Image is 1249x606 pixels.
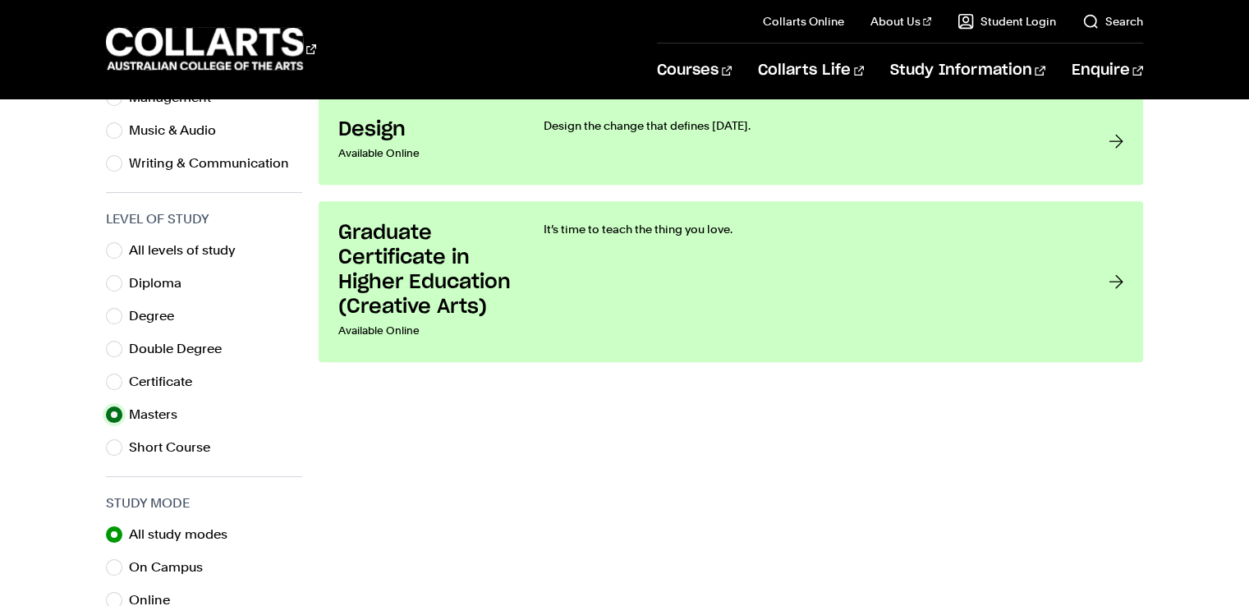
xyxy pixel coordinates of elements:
[338,142,511,165] p: Available Online
[106,209,302,229] h3: Level of Study
[319,98,1142,185] a: Design Available Online Design the change that defines [DATE].
[129,403,191,426] label: Masters
[338,319,511,342] p: Available Online
[129,523,241,546] label: All study modes
[129,305,187,328] label: Degree
[758,44,864,98] a: Collarts Life
[1072,44,1143,98] a: Enquire
[763,13,844,30] a: Collarts Online
[129,272,195,295] label: Diploma
[129,119,229,142] label: Music & Audio
[319,201,1142,362] a: Graduate Certificate in Higher Education (Creative Arts) Available Online It’s time to teach the ...
[129,239,249,262] label: All levels of study
[106,25,316,72] div: Go to homepage
[129,152,302,175] label: Writing & Communication
[129,370,205,393] label: Certificate
[544,117,1075,134] p: Design the change that defines [DATE].
[1082,13,1143,30] a: Search
[890,44,1045,98] a: Study Information
[657,44,732,98] a: Courses
[338,221,511,319] h3: Graduate Certificate in Higher Education (Creative Arts)
[957,13,1056,30] a: Student Login
[106,494,302,513] h3: Study Mode
[129,436,223,459] label: Short Course
[870,13,931,30] a: About Us
[129,556,216,579] label: On Campus
[338,117,511,142] h3: Design
[129,337,235,360] label: Double Degree
[544,221,1075,237] p: It’s time to teach the thing you love.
